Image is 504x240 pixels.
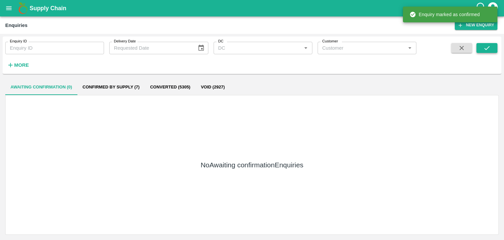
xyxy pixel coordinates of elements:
[30,4,475,13] a: Supply Chain
[195,42,207,54] button: Choose date
[200,160,303,170] h5: No Awaiting confirmation Enquiries
[475,2,487,14] div: customer-support
[77,79,145,95] button: Confirmed by supply (7)
[406,44,414,52] button: Open
[145,79,196,95] button: Converted (5305)
[10,39,27,44] label: Enquiry ID
[320,44,404,52] input: Customer
[30,5,66,12] b: Supply Chain
[5,79,77,95] button: Awaiting confirmation (0)
[114,39,136,44] label: Delivery Date
[16,2,30,15] img: logo
[5,21,28,30] div: Enquiries
[216,44,300,52] input: DC
[487,1,499,15] div: account of current user
[196,79,230,95] button: Void (2927)
[409,9,480,20] div: Enquiry marked as confirmed
[322,39,338,44] label: Customer
[455,20,497,30] button: New Enquiry
[14,62,29,68] strong: More
[5,42,104,54] input: Enquiry ID
[302,44,310,52] button: Open
[218,39,223,44] label: DC
[5,60,31,71] button: More
[1,1,16,16] button: open drawer
[109,42,192,54] input: Requested Date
